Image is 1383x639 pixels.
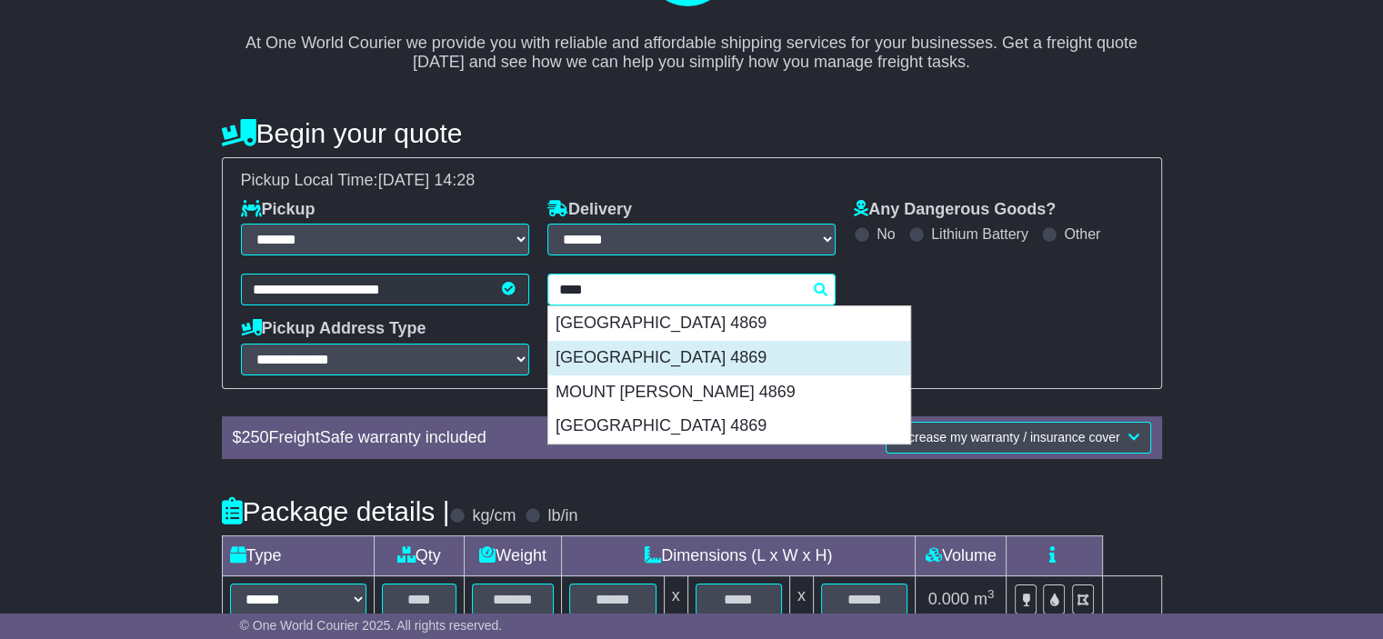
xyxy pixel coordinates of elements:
span: Increase my warranty / insurance cover [897,430,1119,444]
span: m [974,590,995,608]
label: Pickup Address Type [241,319,426,339]
td: x [664,576,687,624]
h4: Begin your quote [222,118,1162,148]
label: Lithium Battery [931,225,1028,243]
div: [GEOGRAPHIC_DATA] 4869 [548,306,910,341]
span: © One World Courier 2025. All rights reserved. [240,618,503,633]
label: Other [1064,225,1100,243]
label: kg/cm [472,506,516,526]
td: Volume [916,536,1007,576]
span: 250 [242,428,269,446]
td: Dimensions (L x W x H) [562,536,916,576]
button: Increase my warranty / insurance cover [886,422,1150,454]
td: x [790,576,814,624]
div: Pickup Local Time: [232,171,1152,191]
label: Any Dangerous Goods? [854,200,1056,220]
p: At One World Courier we provide you with reliable and affordable shipping services for your busin... [240,14,1144,73]
span: [DATE] 14:28 [378,171,476,189]
td: Qty [374,536,465,576]
label: Pickup [241,200,316,220]
label: Delivery [547,200,632,220]
span: 0.000 [928,590,969,608]
td: Type [222,536,374,576]
label: lb/in [547,506,577,526]
div: [GEOGRAPHIC_DATA] 4869 [548,341,910,375]
td: Weight [465,536,562,576]
sup: 3 [987,587,995,601]
h4: Package details | [222,496,450,526]
div: [GEOGRAPHIC_DATA] 4869 [548,409,910,444]
div: $ FreightSafe warranty included [224,428,739,448]
div: MOUNT [PERSON_NAME] 4869 [548,375,910,410]
label: No [877,225,895,243]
